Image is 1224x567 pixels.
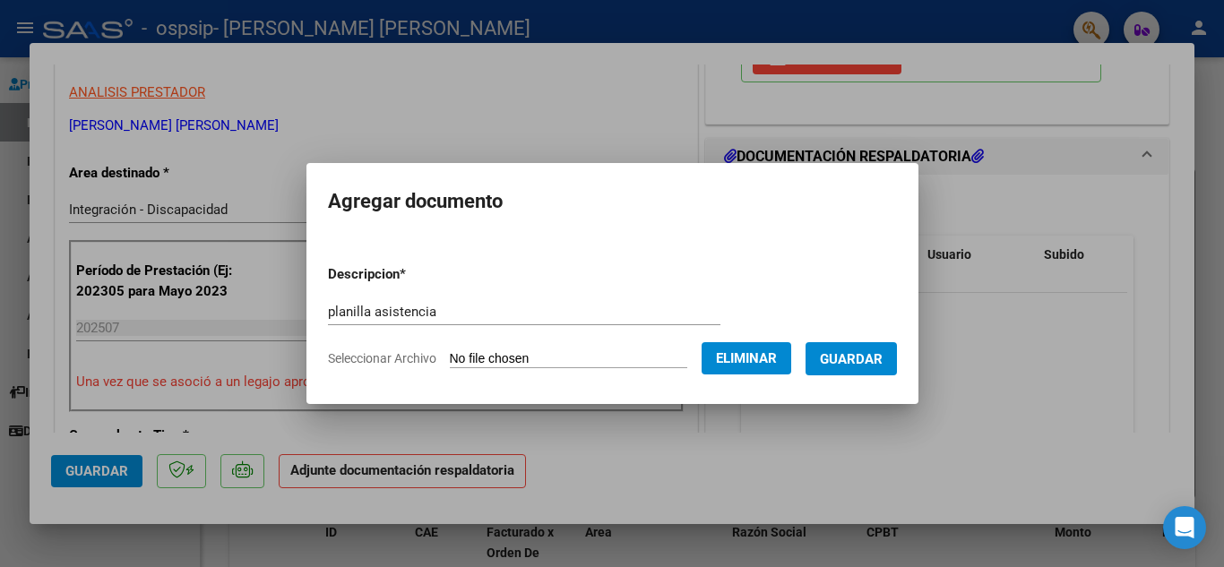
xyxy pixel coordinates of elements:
span: Eliminar [716,350,777,366]
button: Guardar [806,342,897,375]
h2: Agregar documento [328,185,897,219]
span: Guardar [820,351,883,367]
div: Open Intercom Messenger [1163,506,1206,549]
span: Seleccionar Archivo [328,351,436,365]
p: Descripcion [328,264,499,285]
button: Eliminar [702,342,791,374]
